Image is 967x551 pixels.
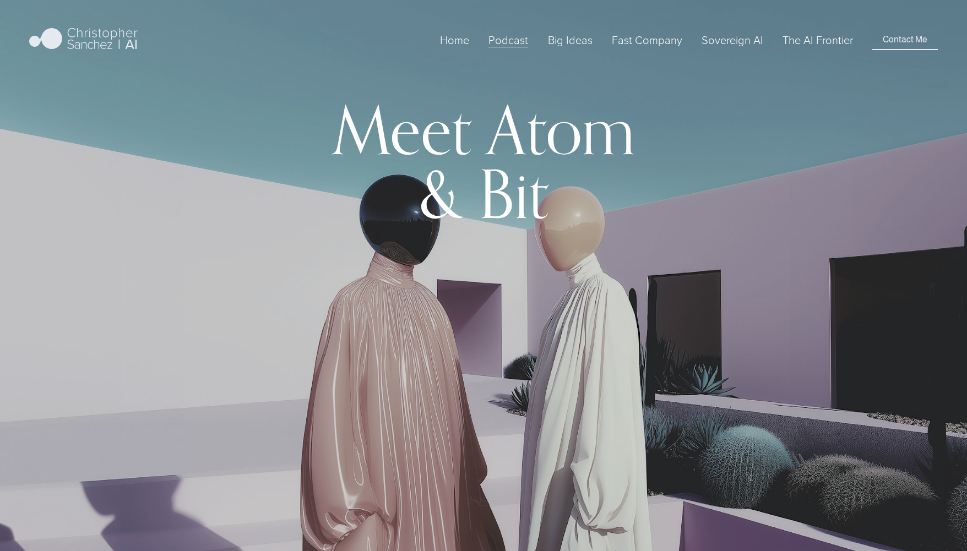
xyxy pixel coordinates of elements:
[548,32,593,47] span: Big Ideas
[872,29,938,50] a: Contact Me
[29,26,138,53] img: Christopher Sanchez | AI
[333,90,651,234] span: Meet Atom & Bit
[612,32,682,47] span: Fast Company
[440,31,469,48] a: Home
[702,31,763,48] a: Sovereign AI
[783,31,853,48] a: The AI Frontier
[488,31,528,48] a: Podcast
[612,31,682,48] a: folder dropdown
[548,31,593,48] a: folder dropdown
